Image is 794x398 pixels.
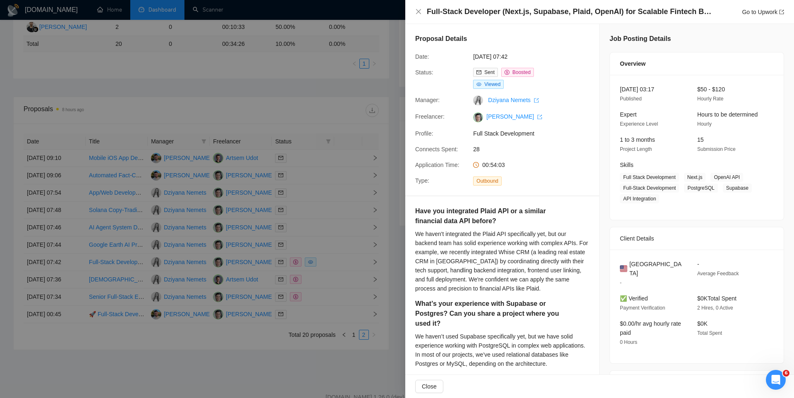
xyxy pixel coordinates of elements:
span: Freelancer: [415,113,445,120]
span: PostgreSQL [684,184,717,193]
span: 2 Hires, 0 Active [697,305,733,311]
span: API Integration [620,194,659,203]
span: Date: [415,53,429,60]
h5: Proposal Details [415,34,467,44]
span: Viewed [484,81,500,87]
span: Next.js [684,173,706,182]
h5: Have you integrated Plaid API or a similar financial data API before? [415,206,563,226]
span: 00:54:03 [482,162,505,168]
span: dollar [505,70,509,75]
span: Hourly [697,121,712,127]
span: $0K [697,320,708,327]
span: ✅ Verified [620,295,648,302]
iframe: Intercom live chat [766,370,786,390]
span: export [779,10,784,14]
span: Outbound [473,176,502,186]
span: export [534,98,539,103]
a: Dziyana Nemets export [488,97,539,103]
span: mail [476,70,481,75]
span: [DATE] 03:17 [620,86,654,93]
span: Payment Verification [620,305,665,311]
span: Hourly Rate [697,96,723,102]
span: export [537,114,542,119]
span: Project Length [620,146,652,152]
span: Application Time: [415,162,459,168]
span: 15 [697,136,704,143]
span: Manager: [415,97,440,103]
h4: Full-Stack Developer (Next.js, Supabase, Plaid, OpenAI) for Scalable Fintech Build [427,7,712,17]
span: [DATE] 07:42 [473,52,597,61]
span: 0 Hours [620,339,637,345]
span: 1 to 3 months [620,136,655,143]
button: Close [415,8,422,15]
span: clock-circle [473,162,479,168]
span: Status: [415,69,433,76]
span: Published [620,96,642,102]
span: close [415,8,422,15]
span: Experience Level [620,121,658,127]
span: eye [476,82,481,87]
span: [GEOGRAPHIC_DATA] [629,260,684,278]
span: Connects Spent: [415,146,458,153]
span: Profile: [415,130,433,137]
img: 🇺🇸 [620,264,627,273]
span: - [697,261,699,267]
div: We haven't integrated the Plaid API specifically yet, but our backend team has solid experience w... [415,229,589,293]
img: c1Tebym3BND9d52IcgAhOjDIggZNrr93DrArCnDDhQCo9DNa2fMdUdlKkX3cX7l7jn [473,112,483,122]
span: Close [422,382,437,391]
a: Go to Upworkexport [742,9,784,15]
h5: Job Posting Details [610,34,671,44]
span: Full Stack Development [620,173,679,182]
span: Sent [484,69,495,75]
span: Submission Price [697,146,736,152]
h5: What’s your experience with Supabase or Postgres? Can you share a project where you used it? [415,299,563,329]
div: Client Details [620,227,774,250]
span: 28 [473,145,597,154]
span: Expert [620,111,636,118]
button: Close [415,380,443,393]
span: - [620,280,622,286]
span: Type: [415,177,429,184]
span: $0.00/hr avg hourly rate paid [620,320,681,336]
span: Overview [620,59,646,68]
div: Job Description [620,371,774,393]
span: $0K Total Spent [697,295,737,302]
span: Full-Stack Development [620,184,679,193]
span: Hours to be determined [697,111,758,118]
span: Full Stack Development [473,129,597,138]
span: OpenAI API [710,173,743,182]
a: [PERSON_NAME] export [486,113,542,120]
span: Skills [620,162,634,168]
span: 6 [783,370,789,377]
span: Boosted [512,69,531,75]
span: Total Spent [697,330,722,336]
span: Supabase [723,184,752,193]
span: Average Feedback [697,271,739,276]
span: $50 - $120 [697,86,725,93]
